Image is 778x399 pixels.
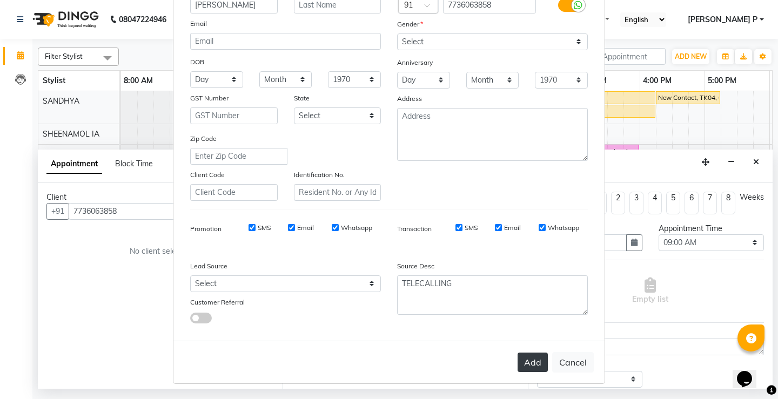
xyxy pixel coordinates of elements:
[552,352,594,373] button: Cancel
[518,353,548,372] button: Add
[190,261,227,271] label: Lead Source
[397,261,434,271] label: Source Desc
[397,224,432,234] label: Transaction
[297,223,314,233] label: Email
[190,107,278,124] input: GST Number
[190,33,381,50] input: Email
[397,58,433,67] label: Anniversary
[258,223,271,233] label: SMS
[190,297,245,307] label: Customer Referral
[341,223,372,233] label: Whatsapp
[190,19,207,29] label: Email
[190,224,222,234] label: Promotion
[397,19,423,29] label: Gender
[465,223,478,233] label: SMS
[190,184,278,201] input: Client Code
[190,148,287,165] input: Enter Zip Code
[190,134,217,144] label: Zip Code
[190,170,225,180] label: Client Code
[294,184,381,201] input: Resident No. or Any Id
[294,170,345,180] label: Identification No.
[504,223,521,233] label: Email
[294,93,310,103] label: State
[190,93,229,103] label: GST Number
[397,94,422,104] label: Address
[548,223,579,233] label: Whatsapp
[190,57,204,67] label: DOB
